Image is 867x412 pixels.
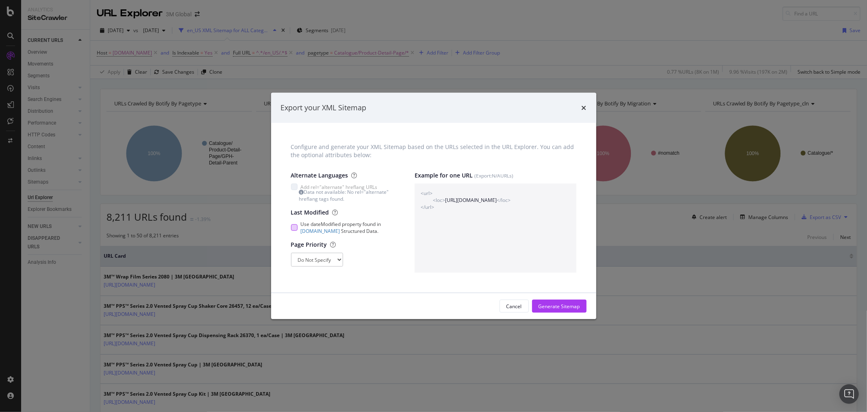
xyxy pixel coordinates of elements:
label: Page Priority [291,241,336,249]
label: Last Modified [291,208,338,217]
small: (Export: N/A URLs) [474,172,513,179]
div: Open Intercom Messenger [839,384,859,404]
div: Export your XML Sitemap [281,103,367,113]
span: <url> [421,190,570,197]
a: [DOMAIN_NAME] [301,228,340,234]
span: Use dateModified property found in Structured Data. [301,221,399,234]
span: </loc> [497,197,511,204]
div: Generate Sitemap [539,303,580,310]
label: Example for one URL [415,171,576,180]
button: Generate Sitemap [532,300,587,313]
div: Cancel [506,303,522,310]
span: </url> [421,204,570,210]
span: Add rel="alternate" hreflang URLs [301,184,378,191]
div: Data not available: No rel="alternate" hreflang tags found. [299,188,399,202]
button: Cancel [500,300,529,313]
span: [URL][DOMAIN_NAME] [445,197,497,204]
div: Configure and generate your XML Sitemap based on the URLs selected in the URL Explorer. You can a... [291,143,576,159]
div: modal [271,93,596,319]
label: Alternate Languages [291,171,357,180]
div: times [582,103,587,113]
span: <loc> [433,197,445,204]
